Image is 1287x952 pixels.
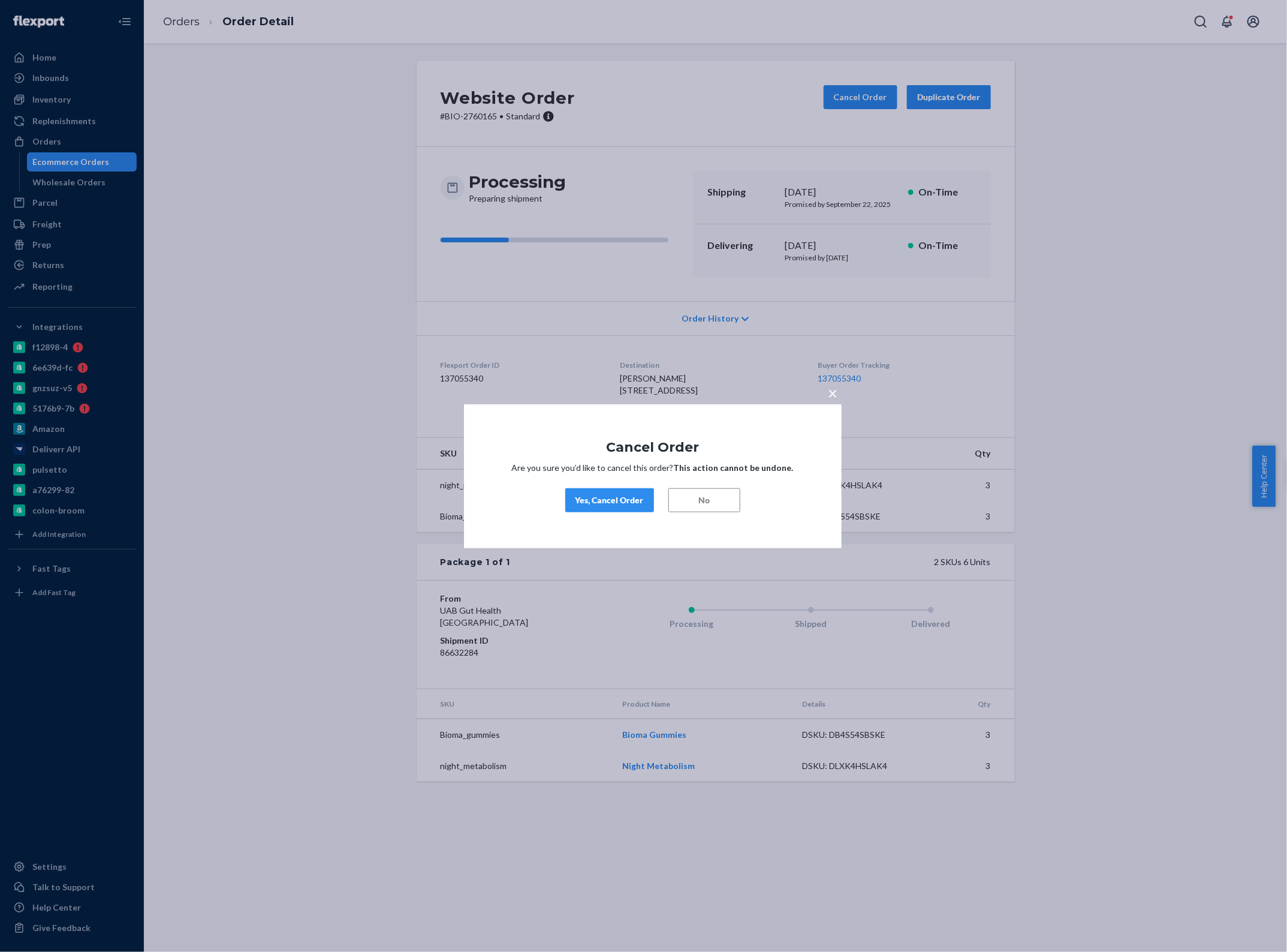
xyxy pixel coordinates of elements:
[668,488,740,512] button: No
[565,488,654,512] button: Yes, Cancel Order
[674,463,794,473] strong: This action cannot be undone.
[500,462,806,474] p: Are you sure you’d like to cancel this order?
[500,440,806,454] h1: Cancel Order
[828,382,838,403] span: ×
[575,494,644,506] div: Yes, Cancel Order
